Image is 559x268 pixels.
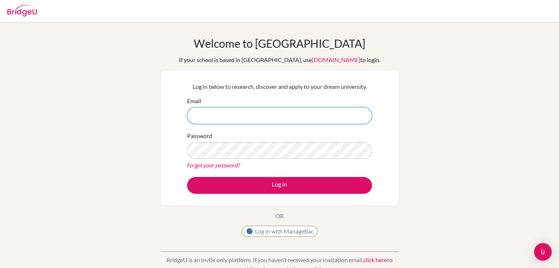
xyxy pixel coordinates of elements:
[187,131,212,140] label: Password
[187,82,372,91] p: Log in below to research, discover and apply to your dream university.
[534,243,552,261] div: Open Intercom Messenger
[242,226,318,237] button: Log in with ManageBac
[363,256,387,263] a: click here
[194,37,365,50] h1: Welcome to [GEOGRAPHIC_DATA]
[7,5,37,17] img: Bridge-U
[187,177,372,194] button: Log in
[312,56,360,63] a: [DOMAIN_NAME]
[187,162,240,169] a: Forgot your password?
[179,55,380,64] div: If your school is based in [GEOGRAPHIC_DATA], use to login.
[275,211,284,220] p: OR
[187,97,201,105] label: Email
